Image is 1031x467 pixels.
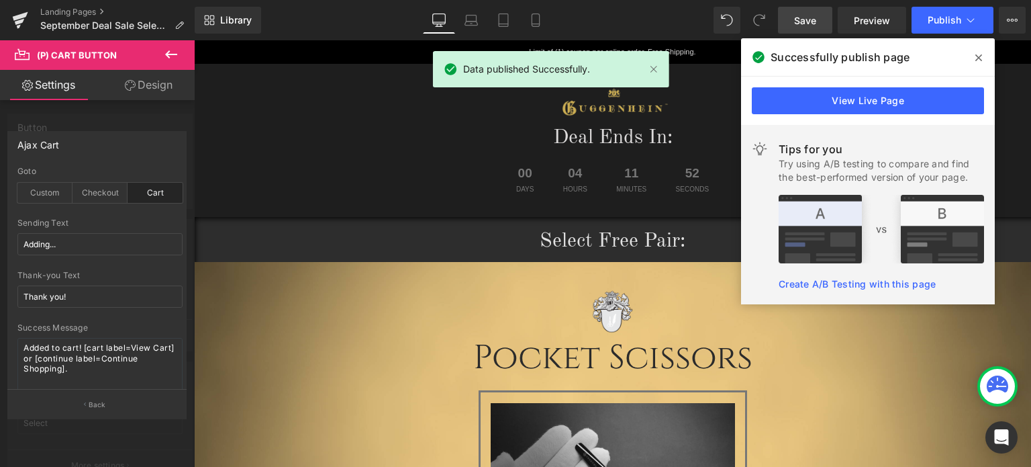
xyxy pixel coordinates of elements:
div: Checkout [72,183,128,203]
a: Laptop [455,7,487,34]
button: Undo [714,7,740,34]
img: tip.png [779,195,984,263]
a: Mobile [520,7,552,34]
div: Tips for you [779,141,984,157]
a: New Library [195,7,261,34]
div: Goto [17,167,183,176]
span: Library [220,14,252,26]
div: Open Intercom Messenger [985,421,1018,454]
span: (P) Cart Button [37,50,117,60]
a: Landing Pages [40,7,195,17]
div: Custom [17,183,72,203]
span: September Deal Sale Select 2 [40,20,169,31]
div: Cart [128,183,183,203]
a: Preview [838,7,906,34]
span: Publish [928,15,961,26]
div: Sending Text [17,218,183,228]
span: Preview [854,13,890,28]
button: Publish [912,7,993,34]
p: Back [89,400,106,410]
a: Design [100,70,197,100]
button: More [999,7,1026,34]
span: Successfully publish page [771,49,910,65]
img: light.svg [752,141,768,157]
button: Redo [746,7,773,34]
button: Back [7,389,187,419]
div: Success Message [17,323,183,333]
span: Data published Successfully. [463,62,590,77]
a: Create A/B Testing with this page [779,278,936,290]
a: Tablet [487,7,520,34]
a: Desktop [423,7,455,34]
span: Save [794,13,816,28]
div: Thank-you Text [17,271,183,280]
div: Ajax Cart [17,132,60,151]
div: Try using A/B testing to compare and find the best-performed version of your page. [779,157,984,184]
a: View Live Page [752,87,984,114]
